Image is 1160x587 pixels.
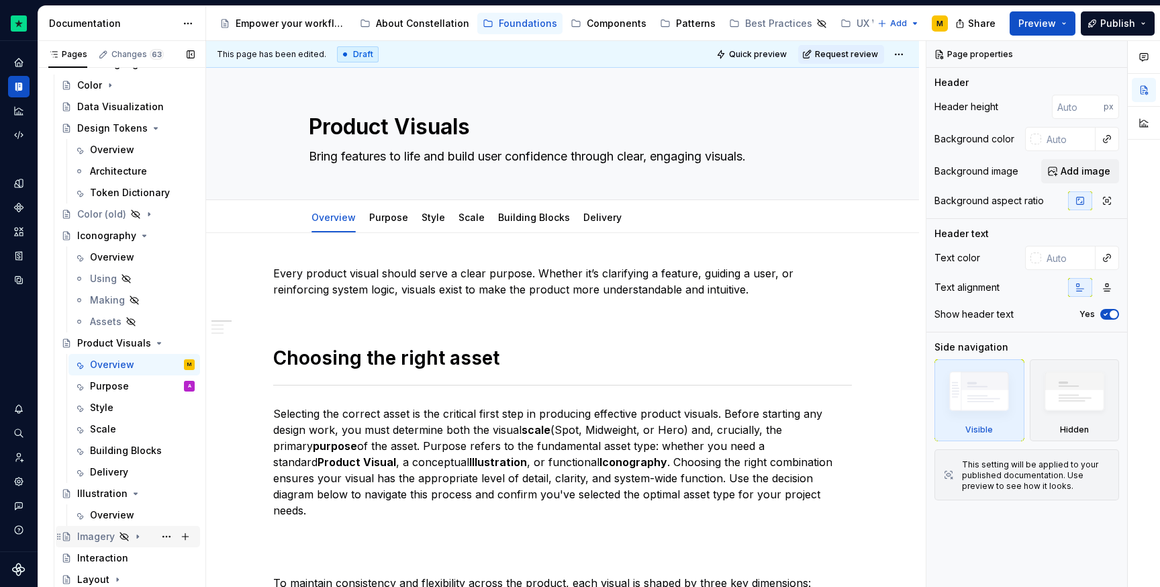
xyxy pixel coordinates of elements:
[1081,11,1155,36] button: Publish
[583,212,622,223] a: Delivery
[68,461,200,483] a: Delivery
[8,447,30,468] a: Invite team
[934,281,1000,294] div: Text alignment
[90,315,122,328] div: Assets
[354,13,475,34] a: About Constellation
[90,293,125,307] div: Making
[578,203,627,231] div: Delivery
[1052,95,1104,119] input: Auto
[90,401,113,414] div: Style
[68,375,200,397] a: PurposeA
[934,308,1014,321] div: Show header text
[8,173,30,194] a: Design tokens
[56,483,200,504] a: Illustration
[8,197,30,218] a: Components
[12,563,26,576] svg: Supernova Logo
[729,49,787,60] span: Quick preview
[798,45,884,64] button: Request review
[214,13,352,34] a: Empower your workflow. Build incredible experiences.
[313,439,357,453] strong: purpose
[68,418,200,440] a: Scale
[68,504,200,526] a: Overview
[11,15,27,32] img: d602db7a-5e75-4dfe-a0a4-4b8163c7bad2.png
[934,76,969,89] div: Header
[934,227,989,240] div: Header text
[1010,11,1075,36] button: Preview
[311,212,356,223] a: Overview
[499,17,557,30] div: Foundations
[676,17,716,30] div: Patterns
[236,17,346,30] div: Empower your workflow. Build incredible experiences.
[416,203,450,231] div: Style
[214,10,871,37] div: Page tree
[8,471,30,492] a: Settings
[1030,359,1120,441] div: Hidden
[90,186,170,199] div: Token Dictionary
[469,455,527,469] strong: Illustration
[8,269,30,291] a: Data sources
[1100,17,1135,30] span: Publish
[90,165,147,178] div: Architecture
[934,359,1024,441] div: Visible
[273,265,852,314] p: Every product visual should serve a clear purpose. Whether it’s clarifying a feature, guiding a u...
[8,76,30,97] a: Documentation
[68,440,200,461] a: Building Blocks
[835,13,926,34] a: UX Writing
[934,194,1044,208] div: Background aspect ratio
[90,143,134,156] div: Overview
[8,495,30,516] div: Contact support
[369,212,408,223] a: Purpose
[599,455,667,469] strong: Iconography
[56,225,200,246] a: Iconography
[56,526,200,547] a: Imagery
[873,14,924,33] button: Add
[306,111,814,143] textarea: Product Visuals
[77,208,126,221] div: Color (old)
[936,18,943,29] div: M
[1060,424,1089,435] div: Hidden
[90,444,162,457] div: Building Blocks
[68,182,200,204] a: Token Dictionary
[422,212,445,223] a: Style
[90,508,134,522] div: Overview
[1061,165,1110,178] span: Add image
[68,139,200,161] a: Overview
[56,332,200,354] a: Product Visuals
[77,530,115,543] div: Imagery
[77,122,148,135] div: Design Tokens
[934,165,1018,178] div: Background image
[962,459,1110,492] div: This setting will be applied to your published documentation. Use preview to see how it looks.
[90,251,134,264] div: Overview
[150,49,164,60] span: 63
[890,18,907,29] span: Add
[337,46,379,62] div: Draft
[68,289,200,311] a: Making
[8,52,30,73] div: Home
[949,11,1004,36] button: Share
[477,13,563,34] a: Foundations
[306,203,361,231] div: Overview
[745,17,812,30] div: Best Practices
[8,245,30,267] a: Storybook stories
[965,424,993,435] div: Visible
[712,45,793,64] button: Quick preview
[8,124,30,146] div: Code automation
[8,221,30,242] div: Assets
[188,379,191,393] div: A
[1079,309,1095,320] label: Yes
[68,397,200,418] a: Style
[8,100,30,122] a: Analytics
[90,422,116,436] div: Scale
[934,251,980,265] div: Text color
[273,346,852,370] h1: Choosing the right asset
[68,268,200,289] a: Using
[8,422,30,444] button: Search ⌘K
[48,49,87,60] div: Pages
[90,465,128,479] div: Delivery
